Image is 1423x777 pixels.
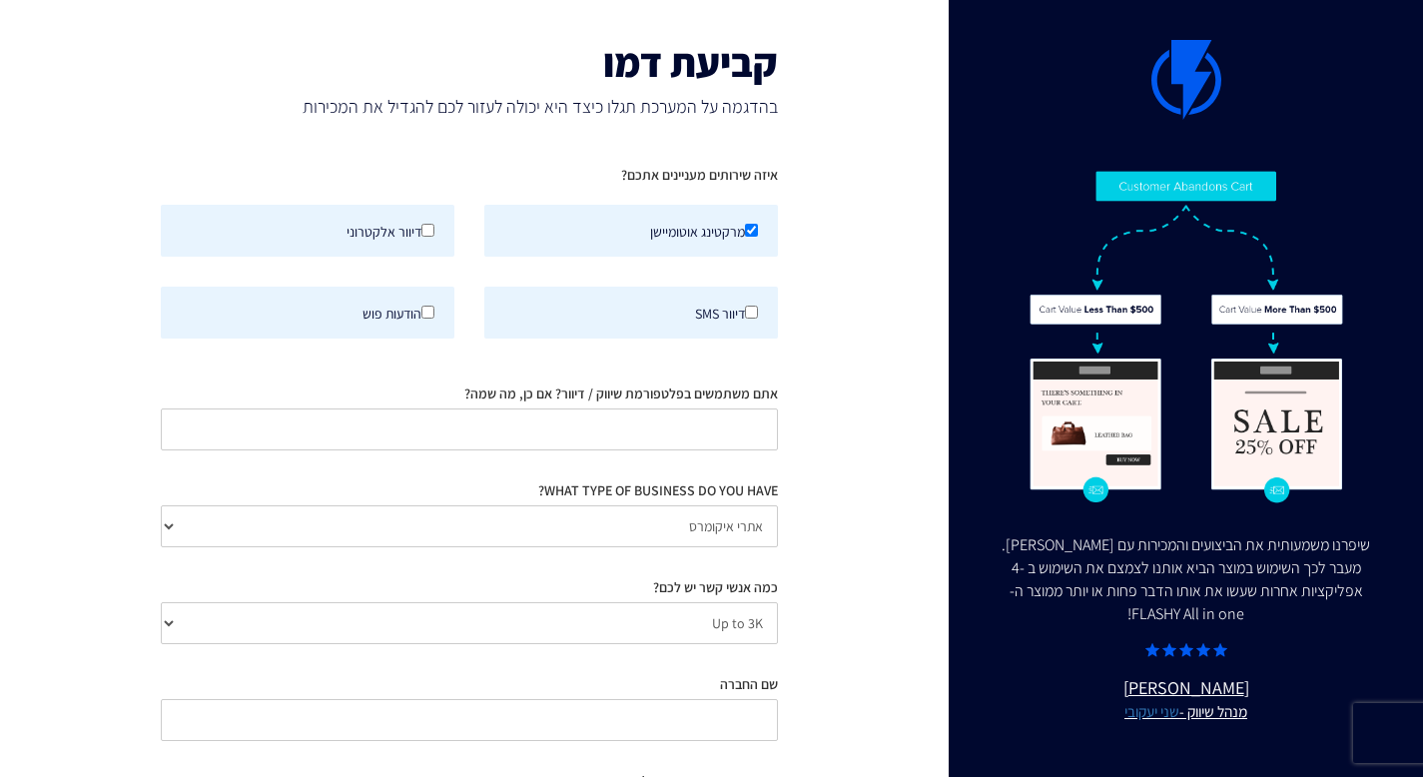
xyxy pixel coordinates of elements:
div: שיפרנו משמעותית את הביצועים והמכירות עם [PERSON_NAME]. מעבר לכך השימוש במוצר הביא אותנו לצמצם את ... [989,534,1383,625]
label: דיוור אלקטרוני [161,205,454,257]
label: איזה שירותים מעניינים אתכם? [621,165,778,185]
input: דיוור אלקטרוני [421,224,434,237]
img: Flashy [1029,170,1344,504]
h1: קביעת דמו [161,40,778,84]
label: שם החברה [720,674,778,694]
label: הודעות פוש [161,287,454,339]
label: WHAT TYPE OF BUSINESS DO YOU HAVE? [538,480,778,500]
label: דיוור SMS [484,287,778,339]
u: [PERSON_NAME] [989,675,1383,723]
span: בהדגמה על המערכת תגלו כיצד היא יכולה לעזור לכם להגדיל את המכירות [161,94,778,120]
label: כמה אנשי קשר יש לכם? [653,577,778,597]
label: אתם משתמשים בפלטפורמת שיווק / דיוור? אם כן, מה שמה? [464,384,778,403]
a: שני יעקובי [1124,701,1179,721]
input: דיוור SMS [745,306,758,319]
input: מרקטינג אוטומיישן [745,224,758,237]
small: מנהל שיווק - [989,701,1383,723]
input: הודעות פוש [421,306,434,319]
label: מרקטינג אוטומיישן [484,205,778,257]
